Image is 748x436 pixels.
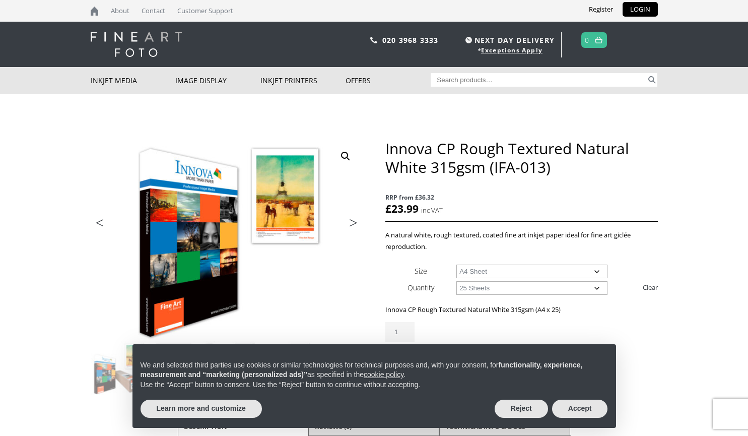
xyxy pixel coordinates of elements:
[595,37,602,43] img: basket.svg
[364,370,403,379] a: cookie policy
[346,67,431,94] a: Offers
[336,147,355,165] a: View full-screen image gallery
[623,2,658,17] a: LOGIN
[91,139,363,340] img: Innova CP Rough Textured Natural White 315gsm (IFA-013) - Image 3
[141,360,608,380] p: We and selected third parties use cookies or similar technologies for technical purposes and, wit...
[465,37,472,43] img: time.svg
[481,46,542,54] a: Exceptions Apply
[141,400,262,418] button: Learn more and customize
[585,33,589,47] a: 0
[124,336,624,436] div: Notice
[431,73,646,87] input: Search products…
[415,266,427,276] label: Size
[370,37,377,43] img: phone.svg
[382,35,439,45] a: 020 3968 3333
[495,400,548,418] button: Reject
[385,229,657,253] p: A natural white, rough textured, coated fine art inkjet paper ideal for fine art giclée reproduct...
[260,67,346,94] a: Inkjet Printers
[141,380,608,390] p: Use the “Accept” button to consent. Use the “Reject” button to continue without accepting.
[91,32,182,57] img: logo-white.svg
[463,34,555,46] span: NEXT DAY DELIVERY
[385,202,391,216] span: £
[385,202,419,216] bdi: 23.99
[385,322,415,342] input: Product quantity
[385,304,657,316] p: Innova CP Rough Textured Natural White 315gsm (A4 x 25)
[91,341,146,395] img: Innova CP Rough Textured Natural White 315gsm (IFA-013)
[407,283,434,292] label: Quantity
[91,67,176,94] a: Inkjet Media
[385,192,657,203] span: RRP from £36.32
[552,400,608,418] button: Accept
[581,2,621,17] a: Register
[175,67,260,94] a: Image Display
[643,279,658,295] a: Clear options
[646,73,658,87] button: Search
[385,139,657,176] h1: Innova CP Rough Textured Natural White 315gsm (IFA-013)
[141,361,583,379] strong: functionality, experience, measurement and “marketing (personalized ads)”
